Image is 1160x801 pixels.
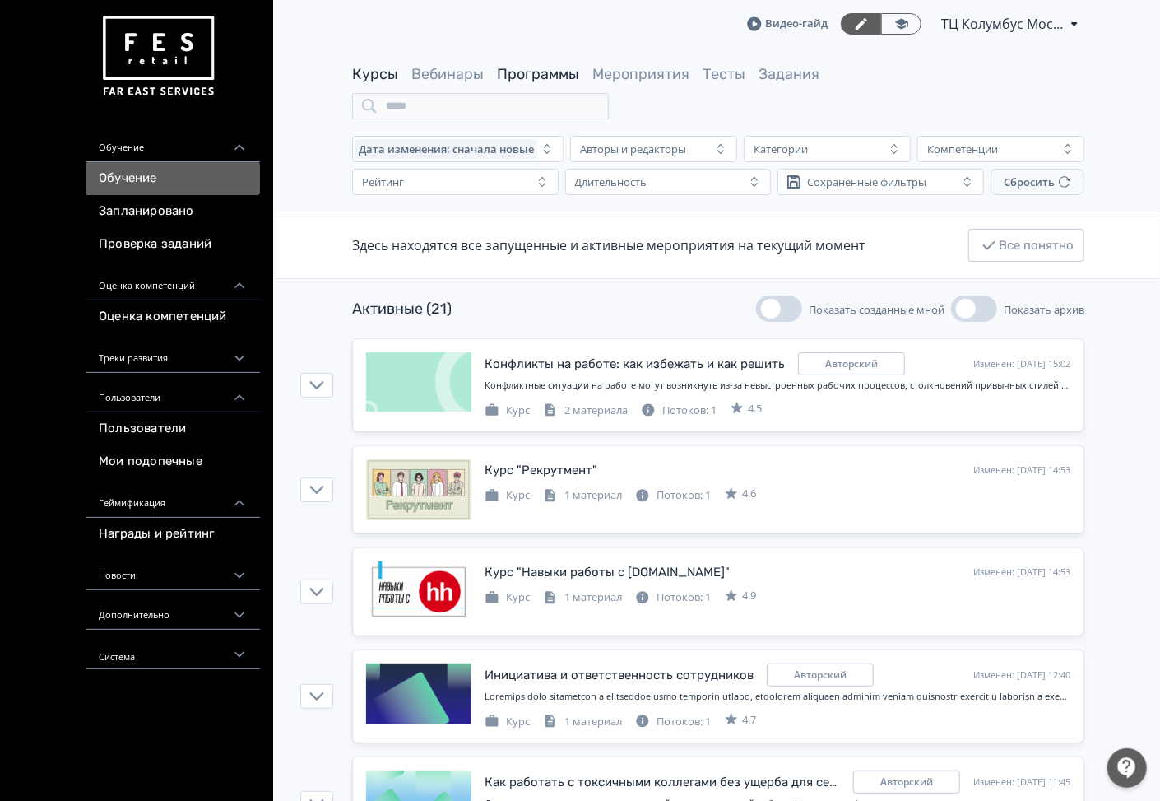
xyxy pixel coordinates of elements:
[485,403,530,419] div: Курс
[352,169,559,195] button: Рейтинг
[635,487,711,504] div: Потоков: 1
[485,666,754,685] div: Инициатива и ответственность сотрудников
[497,65,579,83] a: Программы
[352,235,865,255] div: Здесь находятся все запущенные и активные мероприятия на текущий момент
[86,195,260,228] a: Запланировано
[973,775,1070,789] div: Изменен: [DATE] 11:45
[807,175,926,189] div: Сохранённые фильтры
[941,14,1065,34] span: ТЦ Колумбус Москва RE 6912326
[485,690,1070,704] div: Изучение темы инициативы и ответственности является важным, поскольку помогает развить навыки акт...
[86,123,260,162] div: Обучение
[592,65,689,83] a: Мероприятия
[1004,302,1084,317] span: Показать архив
[798,352,905,375] div: copyright
[917,136,1084,162] button: Компетенции
[86,261,260,300] div: Оценка компетенций
[86,162,260,195] a: Обучение
[485,461,597,480] div: Курс "Рекрутмент"
[99,10,217,103] img: https://files.teachbase.ru/system/account/57463/logo/medium-936fc5084dd2c598f50a98b9cbe0469a.png
[968,229,1084,262] button: Все понятно
[86,518,260,551] a: Награды и рейтинг
[570,136,737,162] button: Авторы и редакторы
[352,65,398,83] a: Курсы
[485,487,530,504] div: Курс
[543,403,628,419] div: 2 материала
[759,65,819,83] a: Задания
[485,563,730,582] div: Курс "Навыки работы с hh.ru"
[991,169,1084,195] button: Сбросить
[754,142,808,156] div: Категории
[744,136,911,162] button: Категории
[352,136,564,162] button: Дата изменения: сначала новые
[86,590,260,630] div: Дополнительно
[485,589,530,606] div: Курс
[973,668,1070,682] div: Изменен: [DATE] 12:40
[575,175,647,189] div: Длительность
[86,551,260,590] div: Новости
[86,228,260,261] a: Проверка заданий
[635,714,711,730] div: Потоков: 1
[742,712,756,729] span: 4.7
[86,478,260,518] div: Геймификация
[86,333,260,373] div: Треки развития
[973,357,1070,371] div: Изменен: [DATE] 15:02
[485,355,785,374] div: Конфликты на работе: как избежать и как решить
[543,487,622,504] div: 1 материал
[767,664,874,687] div: copyright
[777,169,984,195] button: Сохранённые фильтры
[543,589,622,606] div: 1 материал
[86,373,260,412] div: Пользователи
[485,379,1070,393] div: Конфликтные ситуации на работе могут возникнуть из-за невыстроенных рабочих процессов, столкновен...
[641,403,717,419] div: Потоков: 1
[565,169,772,195] button: Длительность
[742,486,756,502] span: 4.6
[86,630,260,669] div: Система
[580,142,686,156] div: Авторы и редакторы
[809,302,944,317] span: Показать созданные мной
[973,463,1070,477] div: Изменен: [DATE] 14:53
[86,445,260,478] a: Мои подопечные
[485,714,530,730] div: Курс
[881,13,921,35] a: Переключиться в режим ученика
[86,412,260,445] a: Пользователи
[747,16,828,32] a: Видео-гайд
[635,589,711,606] div: Потоков: 1
[411,65,484,83] a: Вебинары
[973,566,1070,580] div: Изменен: [DATE] 14:53
[748,401,762,417] span: 4.5
[703,65,745,83] a: Тесты
[352,298,452,320] div: Активные (21)
[362,175,404,189] div: Рейтинг
[853,771,960,794] div: copyright
[927,142,998,156] div: Компетенции
[359,142,534,156] span: Дата изменения: сначала новые
[485,773,840,792] div: Как работать с токсичными коллегами без ущерба для себя
[543,714,622,730] div: 1 материал
[86,300,260,333] a: Оценка компетенций
[742,588,756,604] span: 4.9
